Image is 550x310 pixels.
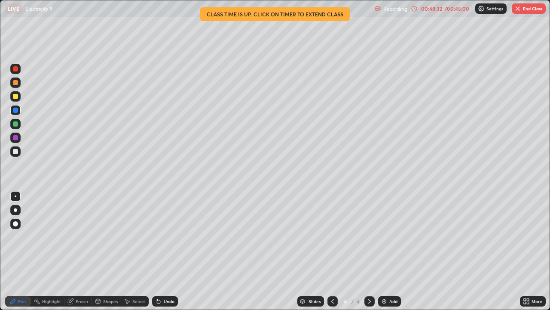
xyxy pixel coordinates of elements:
[164,299,174,304] div: Undo
[76,299,89,304] div: Eraser
[341,299,350,304] div: 4
[486,6,503,11] p: Settings
[18,299,26,304] div: Pen
[478,5,485,12] img: class-settings-icons
[103,299,118,304] div: Shapes
[532,299,542,304] div: More
[419,6,443,11] div: 00:48:32
[356,298,361,305] div: 4
[351,299,354,304] div: /
[375,5,382,12] img: recording.375f2c34.svg
[8,5,19,12] p: LIVE
[381,298,388,305] img: add-slide-button
[42,299,61,304] div: Highlight
[309,299,321,304] div: Slides
[443,6,470,11] div: / 00:45:00
[389,299,397,304] div: Add
[25,5,52,12] p: Electricity 9
[514,5,521,12] img: end-class-cross
[383,6,407,12] p: Recording
[512,3,546,14] button: End Class
[132,299,145,304] div: Select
